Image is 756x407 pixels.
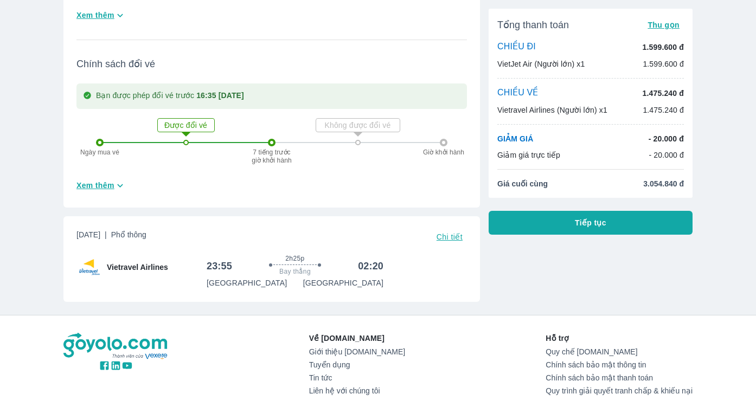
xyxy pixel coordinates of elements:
[432,229,467,244] button: Chi tiết
[207,260,232,273] h6: 23:55
[309,386,405,395] a: Liên hệ với chúng tôi
[546,373,693,382] a: Chính sách bảo mật thanh toán
[196,91,244,100] strong: 16:35 [DATE]
[419,148,468,156] p: Giờ khởi hành
[643,105,684,115] p: 1.475.240 đ
[75,148,124,156] p: Ngày mua vé
[76,10,114,21] span: Xem thêm
[497,41,536,53] p: CHIỀU ĐI
[285,254,304,263] span: 2h25p
[105,230,107,239] span: |
[309,333,405,344] p: Về [DOMAIN_NAME]
[497,150,560,160] p: Giảm giá trực tiếp
[303,277,383,288] p: [GEOGRAPHIC_DATA]
[279,267,311,276] span: Bay thẳng
[546,360,693,369] a: Chính sách bảo mật thông tin
[643,59,684,69] p: 1.599.600 đ
[76,180,114,191] span: Xem thêm
[575,217,606,228] span: Tiếp tục
[309,347,405,356] a: Giới thiệu [DOMAIN_NAME]
[546,333,693,344] p: Hỗ trợ
[497,178,548,189] span: Giá cuối cùng
[546,347,693,356] a: Quy chế [DOMAIN_NAME]
[497,87,539,99] p: CHIỀU VỀ
[649,133,684,144] p: - 20.000 đ
[111,230,146,239] span: Phổ thông
[643,178,684,189] span: 3.054.840 đ
[76,229,146,244] span: [DATE]
[437,232,463,241] span: Chi tiết
[497,105,607,115] p: Vietravel Airlines (Người lớn) x1
[72,7,130,24] button: Xem thêm
[309,360,405,369] a: Tuyển dụng
[648,21,680,29] span: Thu gọn
[309,373,405,382] a: Tin tức
[63,333,169,360] img: logo
[317,120,399,131] p: Không được đổi vé
[643,42,684,53] p: 1.599.600 đ
[649,150,684,160] p: - 20.000 đ
[489,211,693,235] button: Tiếp tục
[107,262,168,273] span: Vietravel Airlines
[159,120,213,131] p: Được đổi vé
[497,18,569,31] span: Tổng thanh toán
[497,133,533,144] p: GIẢM GIÁ
[96,90,244,102] p: Bạn được phép đổi vé trước
[497,59,585,69] p: VietJet Air (Người lớn) x1
[643,17,684,33] button: Thu gọn
[72,177,130,195] button: Xem thêm
[546,386,693,395] a: Quy trình giải quyết tranh chấp & khiếu nại
[358,260,383,273] h6: 02:20
[207,277,287,288] p: [GEOGRAPHIC_DATA]
[76,57,467,70] span: Chính sách đổi vé
[643,88,684,99] p: 1.475.240 đ
[250,148,293,164] p: 7 tiếng trước giờ khởi hành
